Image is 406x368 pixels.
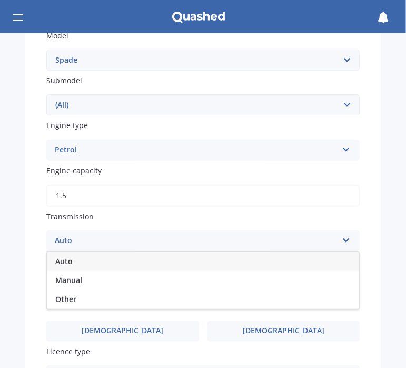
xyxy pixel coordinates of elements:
span: Submodel [46,75,82,85]
span: Engine type [46,121,88,131]
span: Gender [46,302,73,312]
span: Auto [55,256,73,266]
span: Transmission [46,211,94,221]
span: Other [55,294,76,304]
span: Model [46,31,68,41]
span: [DEMOGRAPHIC_DATA] [243,326,324,335]
input: e.g. 1.8 [46,185,360,207]
div: Auto [55,235,338,247]
span: Engine capacity [46,166,102,176]
span: Manual [55,275,82,285]
span: Licence type [46,346,90,356]
div: Petrol [55,144,338,157]
span: [DEMOGRAPHIC_DATA] [82,326,163,335]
